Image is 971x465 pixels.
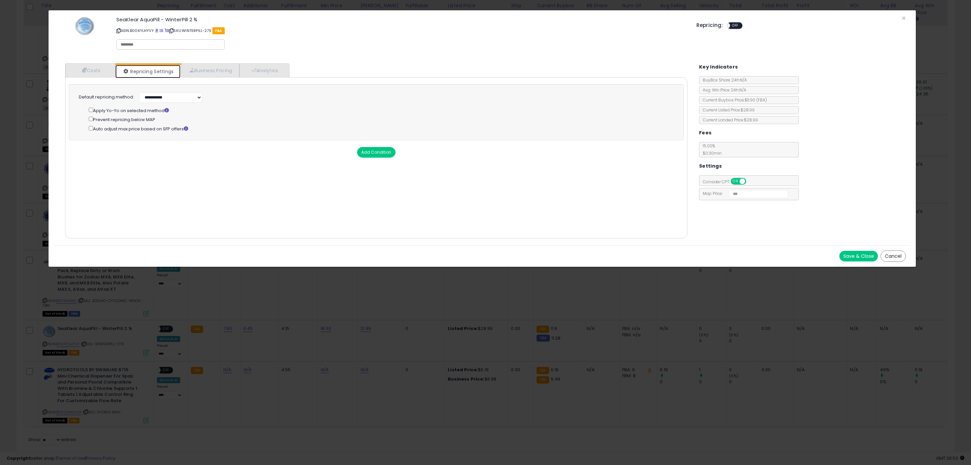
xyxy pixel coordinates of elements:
span: ON [731,179,740,184]
h5: Repricing: [696,23,723,28]
h5: Settings [699,162,722,170]
span: Consider CPT: [699,179,755,185]
h5: Key Indicators [699,63,738,71]
span: ( FBA ) [756,97,767,103]
span: FBA [212,27,225,34]
span: Current Listed Price: $28.99 [699,107,755,113]
h5: Fees [699,129,712,137]
a: Your listing only [165,28,168,33]
button: Cancel [881,250,906,262]
label: Default repricing method: [79,94,134,100]
span: × [902,13,906,23]
p: ASIN: B004YLHYVY | SKU: WINTERPILL-275 [116,25,686,36]
span: OFF [745,179,756,184]
button: Add Condition [357,147,396,158]
div: Prevent repricing below MAP [89,115,668,123]
div: Apply Yo-Yo on selected method [89,106,668,114]
span: $11.90 [745,97,767,103]
span: Current Landed Price: $28.99 [699,117,758,123]
span: Current Buybox Price: [699,97,767,103]
span: Map Price: [699,191,788,196]
span: $0.30 min [699,150,722,156]
a: Costs [65,64,115,77]
img: 41aapKGb1GL._SL60_.jpg [75,17,95,35]
a: Analytics [239,64,289,77]
a: Repricing Settings [115,65,181,78]
button: Save & Close [839,251,878,261]
a: BuyBox page [155,28,159,33]
a: All offer listings [160,28,163,33]
span: Avg. Win Price 24h: N/A [699,87,746,93]
span: 15.00 % [699,143,722,156]
a: Business Pricing [181,64,239,77]
div: Auto adjust max price based on SFP offers [89,125,668,132]
h3: SeaKlear AquaPill - WinterPill 2 ¾ [116,17,686,22]
span: OFF [730,23,741,29]
span: BuyBox Share 24h: N/A [699,77,747,83]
